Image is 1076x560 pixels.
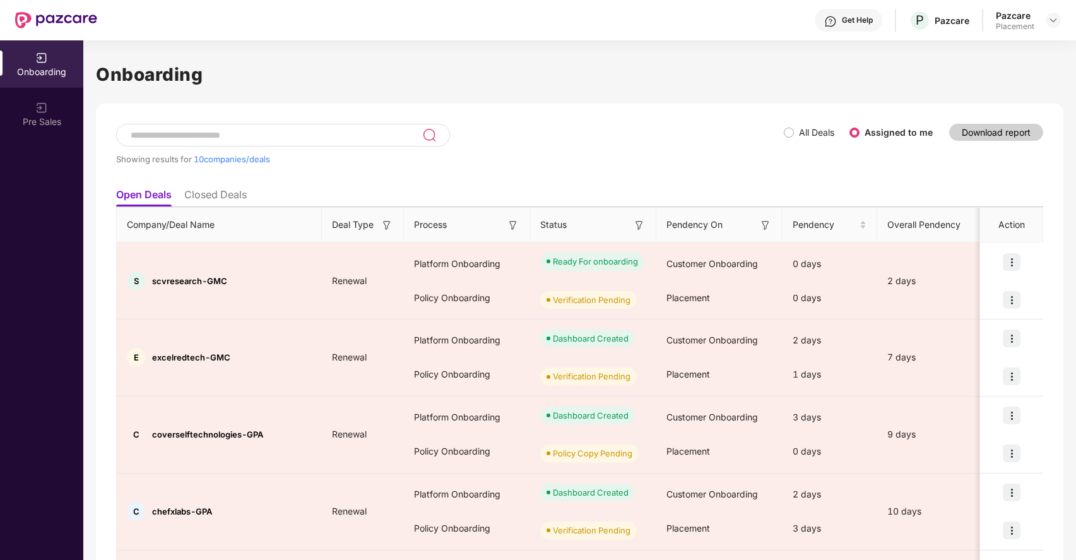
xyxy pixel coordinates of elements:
[877,350,984,364] div: 7 days
[1003,407,1020,424] img: icon
[332,218,374,232] span: Deal Type
[877,208,984,242] th: Overall Pendency
[35,102,48,114] img: svg+xml;base64,PHN2ZyB3aWR0aD0iMjAiIGhlaWdodD0iMjAiIHZpZXdCb3g9IjAgMCAyMCAyMCIgZmlsbD0ibm9uZSIgeG...
[1003,291,1020,309] img: icon
[422,128,437,143] img: svg+xml;base64,PHN2ZyB3aWR0aD0iMjQiIGhlaWdodD0iMjUiIHZpZXdCb3g9IjAgMCAyNCAyNSIgZmlsbD0ibm9uZSIgeG...
[916,13,924,28] span: P
[666,489,758,499] span: Customer Onboarding
[117,208,322,242] th: Company/Deal Name
[540,218,567,232] span: Status
[1003,484,1020,501] img: icon
[553,332,629,345] div: Dashboard Created
[553,447,632,460] div: Policy Copy Pending
[553,524,630,537] div: Verification Pending
[759,219,772,232] img: svg+xml;base64,PHN2ZyB3aWR0aD0iMTYiIGhlaWdodD0iMTYiIHZpZXdCb3g9IjAgMCAxNiAxNiIgZmlsbD0ibm9uZSIgeG...
[404,357,530,391] div: Policy Onboarding
[404,511,530,545] div: Policy Onboarding
[980,208,1043,242] th: Action
[783,208,877,242] th: Pendency
[865,127,933,138] label: Assigned to me
[935,15,969,27] div: Pazcare
[666,335,758,345] span: Customer Onboarding
[507,219,519,232] img: svg+xml;base64,PHN2ZyB3aWR0aD0iMTYiIGhlaWdodD0iMTYiIHZpZXdCb3g9IjAgMCAxNiAxNiIgZmlsbD0ibm9uZSIgeG...
[15,12,97,28] img: New Pazcare Logo
[184,188,247,206] li: Closed Deals
[152,276,227,286] span: scvresearch-GMC
[404,281,530,315] div: Policy Onboarding
[996,9,1034,21] div: Pazcare
[793,218,857,232] span: Pendency
[127,425,146,444] div: C
[116,154,784,164] div: Showing results for
[783,511,877,545] div: 3 days
[633,219,646,232] img: svg+xml;base64,PHN2ZyB3aWR0aD0iMTYiIGhlaWdodD0iMTYiIHZpZXdCb3g9IjAgMCAxNiAxNiIgZmlsbD0ibm9uZSIgeG...
[1003,330,1020,347] img: icon
[877,504,984,518] div: 10 days
[666,523,710,533] span: Placement
[404,400,530,434] div: Platform Onboarding
[842,15,873,25] div: Get Help
[1048,15,1058,25] img: svg+xml;base64,PHN2ZyBpZD0iRHJvcGRvd24tMzJ4MzIiIHhtbG5zPSJodHRwOi8vd3d3LnczLm9yZy8yMDAwL3N2ZyIgd2...
[381,219,393,232] img: svg+xml;base64,PHN2ZyB3aWR0aD0iMTYiIGhlaWdodD0iMTYiIHZpZXdCb3g9IjAgMCAxNiAxNiIgZmlsbD0ibm9uZSIgeG...
[666,292,710,303] span: Placement
[35,52,48,64] img: svg+xml;base64,PHN2ZyB3aWR0aD0iMjAiIGhlaWdodD0iMjAiIHZpZXdCb3g9IjAgMCAyMCAyMCIgZmlsbD0ibm9uZSIgeG...
[666,218,723,232] span: Pendency On
[824,15,837,28] img: svg+xml;base64,PHN2ZyBpZD0iSGVscC0zMngzMiIgeG1sbnM9Imh0dHA6Ly93d3cudzMub3JnLzIwMDAvc3ZnIiB3aWR0aD...
[127,271,146,290] div: S
[877,274,984,288] div: 2 days
[666,446,710,456] span: Placement
[152,506,212,516] span: chefxlabs-GPA
[783,247,877,281] div: 0 days
[553,255,638,268] div: Ready For onboarding
[553,409,629,422] div: Dashboard Created
[127,502,146,521] div: C
[194,154,270,164] span: 10 companies/deals
[666,369,710,379] span: Placement
[404,247,530,281] div: Platform Onboarding
[127,348,146,367] div: E
[404,323,530,357] div: Platform Onboarding
[414,218,447,232] span: Process
[799,127,834,138] label: All Deals
[322,506,377,516] span: Renewal
[783,281,877,315] div: 0 days
[783,323,877,357] div: 2 days
[783,477,877,511] div: 2 days
[666,412,758,422] span: Customer Onboarding
[322,429,377,439] span: Renewal
[116,188,172,206] li: Open Deals
[404,434,530,468] div: Policy Onboarding
[553,294,630,306] div: Verification Pending
[404,477,530,511] div: Platform Onboarding
[949,124,1043,141] button: Download report
[553,486,629,499] div: Dashboard Created
[783,400,877,434] div: 3 days
[666,258,758,269] span: Customer Onboarding
[322,275,377,286] span: Renewal
[783,357,877,391] div: 1 days
[152,352,230,362] span: excelredtech-GMC
[152,429,263,439] span: coverselftechnologies-GPA
[996,21,1034,32] div: Placement
[1003,521,1020,539] img: icon
[877,427,984,441] div: 9 days
[322,352,377,362] span: Renewal
[553,370,630,383] div: Verification Pending
[96,61,1063,88] h1: Onboarding
[1003,253,1020,271] img: icon
[1003,444,1020,462] img: icon
[1003,367,1020,385] img: icon
[783,434,877,468] div: 0 days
